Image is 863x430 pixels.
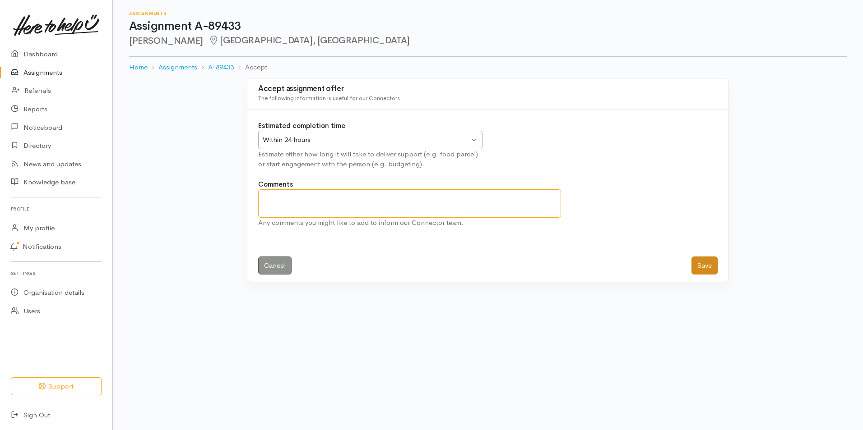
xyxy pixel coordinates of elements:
[258,149,483,169] div: Estimate either how long it will take to deliver support (e.g. food parcel) or start engagement w...
[258,85,718,93] h3: Accept assignment offer
[129,20,847,33] h1: Assignment A-89433
[234,62,267,73] li: Accept
[129,57,847,78] nav: breadcrumb
[11,267,102,279] h6: Settings
[129,62,148,73] a: Home
[258,179,293,190] label: Comments
[258,94,400,102] span: The following information is useful for our Connectors
[258,121,345,131] label: Estimated completion time
[263,135,469,145] div: Within 24 hours
[258,256,292,275] a: Cancel
[158,62,197,73] a: Assignments
[208,62,234,73] a: A-89433
[129,11,847,16] h6: Assignments
[129,36,847,46] h2: [PERSON_NAME]
[691,256,718,275] button: Save
[258,218,561,228] div: Any comments you might like to add to inform our Connector team.
[11,377,102,396] button: Support
[11,203,102,215] h6: Profile
[209,35,410,46] span: [GEOGRAPHIC_DATA], [GEOGRAPHIC_DATA]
